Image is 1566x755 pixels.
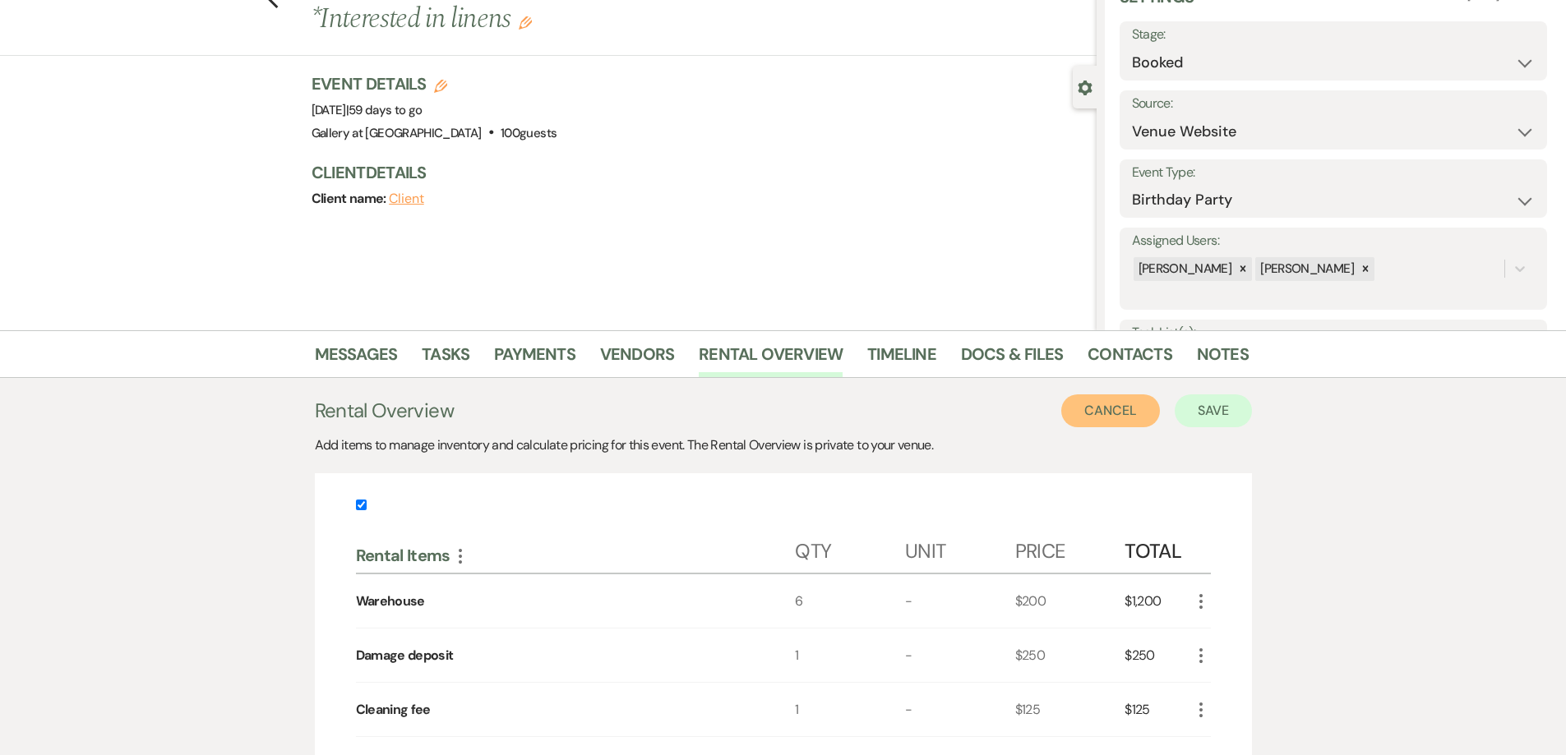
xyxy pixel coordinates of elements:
[795,574,905,628] div: 6
[1134,257,1235,281] div: [PERSON_NAME]
[312,102,423,118] span: [DATE]
[1132,92,1535,116] label: Source:
[312,72,557,95] h3: Event Details
[422,341,469,377] a: Tasks
[961,341,1063,377] a: Docs & Files
[312,161,1080,184] h3: Client Details
[1197,341,1249,377] a: Notes
[600,341,674,377] a: Vendors
[905,683,1015,736] div: -
[1125,574,1190,628] div: $1,200
[494,341,575,377] a: Payments
[519,15,532,30] button: Edit
[1132,229,1535,253] label: Assigned Users:
[312,190,390,207] span: Client name:
[315,435,1252,455] div: Add items to manage inventory and calculate pricing for this event. The Rental Overview is privat...
[795,683,905,736] div: 1
[389,192,424,205] button: Client
[1061,394,1160,427] button: Cancel
[1015,628,1125,682] div: $250
[356,592,425,611] div: Warehouse
[349,102,423,118] span: 59 days to go
[699,341,843,377] a: Rental Overview
[501,125,557,141] span: 100 guests
[1255,257,1356,281] div: [PERSON_NAME]
[346,102,423,118] span: |
[1015,574,1125,628] div: $200
[905,628,1015,682] div: -
[905,523,1015,573] div: Unit
[1078,79,1093,94] button: Close lead details
[905,574,1015,628] div: -
[1175,394,1252,427] button: Save
[867,341,936,377] a: Timeline
[356,545,796,566] div: Rental Items
[315,341,398,377] a: Messages
[356,646,454,665] div: Damage deposit
[795,628,905,682] div: 1
[1132,23,1535,47] label: Stage:
[1125,683,1190,736] div: $125
[1015,683,1125,736] div: $125
[1088,341,1172,377] a: Contacts
[1125,523,1190,573] div: Total
[1132,321,1535,345] label: Task List(s):
[795,523,905,573] div: Qty
[315,396,454,426] h3: Rental Overview
[356,700,431,720] div: Cleaning fee
[1132,161,1535,185] label: Event Type:
[1125,628,1190,682] div: $250
[1015,523,1125,573] div: Price
[312,125,482,141] span: Gallery at [GEOGRAPHIC_DATA]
